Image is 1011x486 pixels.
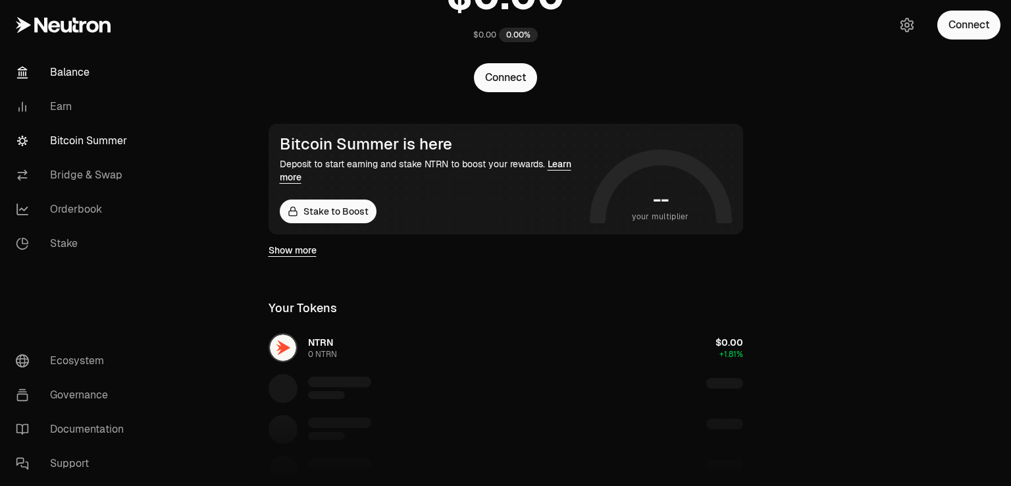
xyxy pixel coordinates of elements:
[5,158,142,192] a: Bridge & Swap
[474,63,537,92] button: Connect
[269,299,337,317] div: Your Tokens
[5,55,142,90] a: Balance
[280,157,584,184] div: Deposit to start earning and stake NTRN to boost your rewards.
[269,244,317,257] a: Show more
[5,378,142,412] a: Governance
[653,189,668,210] h1: --
[5,90,142,124] a: Earn
[937,11,1000,40] button: Connect
[499,28,538,42] div: 0.00%
[280,200,376,223] a: Stake to Boost
[280,135,584,153] div: Bitcoin Summer is here
[632,210,689,223] span: your multiplier
[5,192,142,227] a: Orderbook
[5,124,142,158] a: Bitcoin Summer
[5,412,142,446] a: Documentation
[5,446,142,481] a: Support
[5,344,142,378] a: Ecosystem
[473,30,496,40] div: $0.00
[5,227,142,261] a: Stake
